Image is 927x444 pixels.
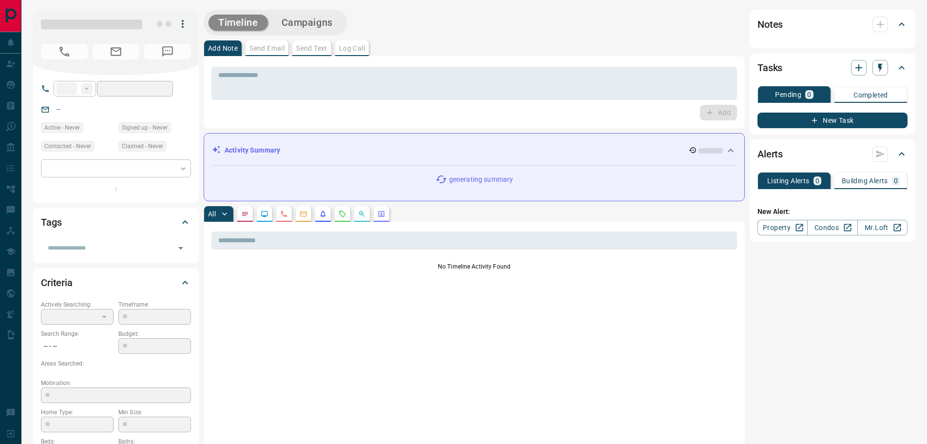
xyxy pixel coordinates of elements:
[757,13,908,36] div: Notes
[211,262,737,271] p: No Timeline Activity Found
[280,210,288,218] svg: Calls
[41,300,114,309] p: Actively Searching:
[41,379,191,387] p: Motivation:
[378,210,385,218] svg: Agent Actions
[122,123,168,133] span: Signed up - Never
[300,210,307,218] svg: Emails
[815,177,819,184] p: 0
[41,359,191,368] p: Areas Searched:
[842,177,888,184] p: Building Alerts
[57,105,60,113] a: --
[775,91,801,98] p: Pending
[261,210,268,218] svg: Lead Browsing Activity
[807,91,811,98] p: 0
[757,56,908,79] div: Tasks
[241,210,249,218] svg: Notes
[757,207,908,217] p: New Alert:
[767,177,810,184] p: Listing Alerts
[41,275,73,290] h2: Criteria
[118,329,191,338] p: Budget:
[449,174,513,185] p: generating summary
[339,210,346,218] svg: Requests
[44,141,91,151] span: Contacted - Never
[225,145,280,155] p: Activity Summary
[118,300,191,309] p: Timeframe:
[41,329,114,338] p: Search Range:
[358,210,366,218] svg: Opportunities
[212,141,737,159] div: Activity Summary
[272,15,342,31] button: Campaigns
[757,113,908,128] button: New Task
[118,408,191,417] p: Min Size:
[41,211,191,234] div: Tags
[853,92,888,98] p: Completed
[41,338,114,354] p: -- - --
[807,220,857,235] a: Condos
[144,44,191,59] span: No Number
[44,123,80,133] span: Active - Never
[174,241,188,255] button: Open
[41,214,61,230] h2: Tags
[757,220,808,235] a: Property
[894,177,898,184] p: 0
[122,141,163,151] span: Claimed - Never
[41,271,191,294] div: Criteria
[757,60,782,76] h2: Tasks
[757,142,908,166] div: Alerts
[208,15,268,31] button: Timeline
[319,210,327,218] svg: Listing Alerts
[208,45,238,52] p: Add Note
[857,220,908,235] a: Mr.Loft
[757,17,783,32] h2: Notes
[93,44,139,59] span: No Email
[41,408,114,417] p: Home Type:
[208,211,216,217] p: All
[41,44,88,59] span: No Number
[757,146,783,162] h2: Alerts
